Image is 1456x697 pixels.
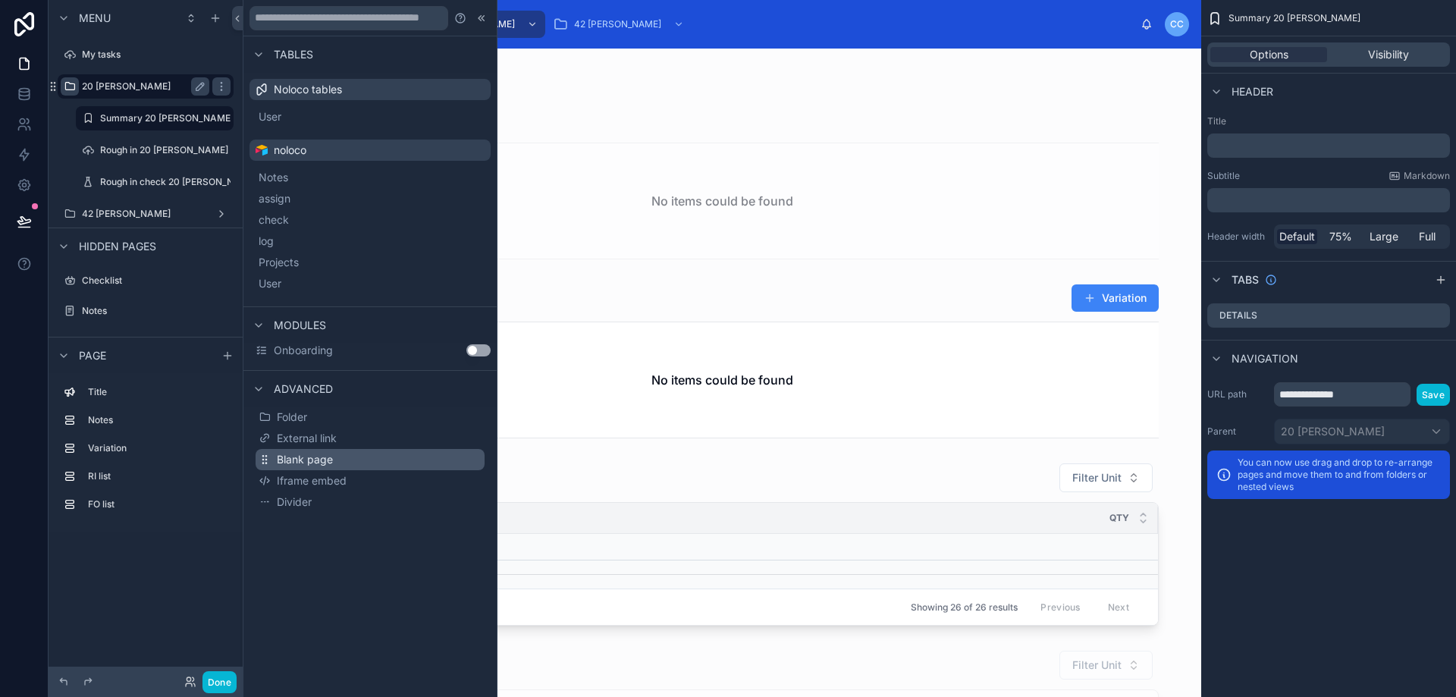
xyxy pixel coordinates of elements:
[1232,272,1259,287] span: Tabs
[58,42,234,67] a: My tasks
[88,414,227,426] label: Notes
[1419,229,1436,244] span: Full
[1170,18,1184,30] span: CC
[274,143,306,158] span: noloco
[274,381,333,397] span: Advanced
[259,234,274,249] span: log
[1404,170,1450,182] span: Markdown
[82,80,203,93] label: 20 [PERSON_NAME]
[79,239,156,254] span: Hidden pages
[259,255,299,270] span: Projects
[58,299,234,323] a: Notes
[256,428,485,449] button: External link
[1232,84,1273,99] span: Header
[88,498,227,510] label: FO list
[1279,229,1315,244] span: Default
[277,494,312,510] span: Divider
[100,112,234,124] label: Summary 20 [PERSON_NAME]
[1207,170,1240,182] label: Subtitle
[1232,351,1298,366] span: Navigation
[256,470,485,491] button: Iframe embed
[1109,512,1129,524] span: Qty
[256,231,485,252] button: log
[256,144,268,156] img: Airtable Logo
[256,209,485,231] button: check
[274,343,333,358] span: Onboarding
[256,449,485,470] button: Blank page
[1207,231,1268,243] label: Header width
[1389,170,1450,182] a: Markdown
[76,170,234,194] a: Rough in check 20 [PERSON_NAME]
[1207,133,1450,158] div: scrollable content
[256,188,485,209] button: assign
[277,452,333,467] span: Blank page
[1250,47,1288,62] span: Options
[82,305,231,317] label: Notes
[911,601,1018,614] span: Showing 26 of 26 results
[259,170,288,185] span: Notes
[277,473,347,488] span: Iframe embed
[274,82,342,97] span: Noloco tables
[1219,309,1257,322] label: Details
[277,410,307,425] span: Folder
[1368,47,1409,62] span: Visibility
[259,212,289,228] span: check
[259,276,281,291] span: User
[1238,457,1441,493] p: You can now use drag and drop to re-arrange pages and move them to and from folders or nested views
[88,442,227,454] label: Variation
[58,202,234,226] a: 42 [PERSON_NAME]
[202,671,237,693] button: Done
[1281,424,1385,439] span: 20 [PERSON_NAME]
[274,318,326,333] span: Modules
[88,386,227,398] label: Title
[1207,388,1268,400] label: URL path
[79,348,106,363] span: Page
[1207,115,1450,127] label: Title
[574,18,661,30] span: 42 [PERSON_NAME]
[256,273,485,294] button: User
[1207,188,1450,212] div: scrollable content
[82,49,231,61] label: My tasks
[1228,12,1360,24] span: Summary 20 [PERSON_NAME]
[58,268,234,293] a: Checklist
[1370,229,1398,244] span: Large
[100,176,257,188] label: Rough in check 20 [PERSON_NAME]
[49,373,243,532] div: scrollable content
[256,167,485,188] button: Notes
[1274,419,1450,444] button: 20 [PERSON_NAME]
[79,11,111,26] span: Menu
[548,11,692,38] a: 42 [PERSON_NAME]
[256,106,485,127] button: User
[82,275,231,287] label: Checklist
[58,74,234,99] a: 20 [PERSON_NAME]
[256,491,485,513] button: Divider
[256,407,485,428] button: Folder
[82,208,209,220] label: 42 [PERSON_NAME]
[259,191,290,206] span: assign
[316,8,1141,41] div: scrollable content
[76,106,234,130] a: Summary 20 [PERSON_NAME]
[1417,384,1450,406] button: Save
[100,144,231,156] label: Rough in 20 [PERSON_NAME]
[259,109,281,124] span: User
[277,431,337,446] span: External link
[256,252,485,273] button: Projects
[1207,425,1268,438] label: Parent
[88,470,227,482] label: RI list
[274,47,313,62] span: Tables
[76,138,234,162] a: Rough in 20 [PERSON_NAME]
[1329,229,1352,244] span: 75%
